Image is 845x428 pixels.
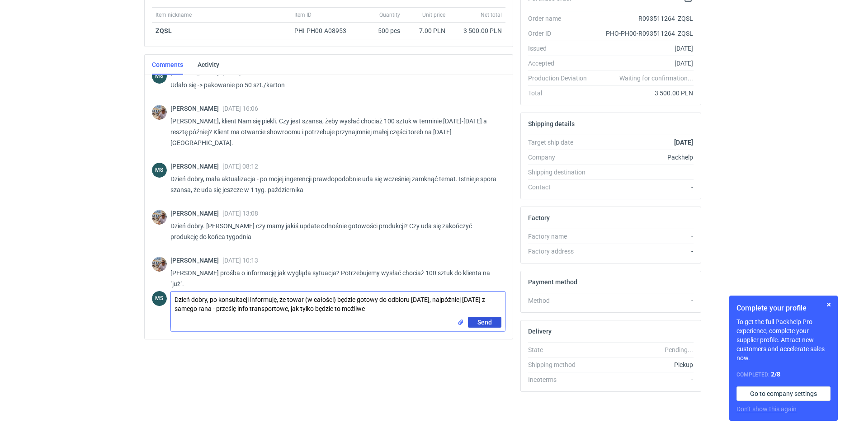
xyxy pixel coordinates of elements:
[294,26,355,35] div: PHI-PH00-A08953
[594,153,694,162] div: Packhelp
[594,232,694,241] div: -
[379,11,400,19] span: Quantity
[407,26,445,35] div: 7.00 PLN
[528,345,594,354] div: State
[736,303,831,314] h1: Complete your profile
[152,291,167,306] div: Michał Sokołowski
[528,296,594,305] div: Method
[198,55,219,75] a: Activity
[736,317,831,362] p: To get the full Packhelp Pro experience, complete your supplier profile. Attract new customers an...
[152,291,167,306] figcaption: MS
[528,247,594,256] div: Factory address
[170,174,498,195] p: Dzień dobry, mała aktualizacja - po mojej ingerencji prawdopodobnie uda się wcześniej zamknąć tem...
[528,232,594,241] div: Factory name
[422,11,445,19] span: Unit price
[594,44,694,53] div: [DATE]
[170,268,498,289] p: [PERSON_NAME] prośba o informację jak wygląda sytuacja? Potrzebujemy wysłać chociaż 100 sztuk do ...
[453,26,502,35] div: 3 500.00 PLN
[152,163,167,178] figcaption: MS
[222,257,258,264] span: [DATE] 10:13
[528,375,594,384] div: Incoterms
[528,360,594,369] div: Shipping method
[152,105,167,120] img: Michał Palasek
[528,59,594,68] div: Accepted
[170,221,498,242] p: Dzień dobry. [PERSON_NAME] czy mamy jakiś update odnośnie gotowości produkcji? Czy uda się zakońc...
[171,292,505,317] textarea: Dzień dobry, po konsultacji informuję, że towar (w całości) będzie gotowy do odbioru [DATE], najp...
[528,153,594,162] div: Company
[222,105,258,112] span: [DATE] 16:06
[152,257,167,272] img: Michał Palasek
[528,89,594,98] div: Total
[170,257,222,264] span: [PERSON_NAME]
[674,139,693,146] strong: [DATE]
[294,11,312,19] span: Item ID
[594,360,694,369] div: Pickup
[481,11,502,19] span: Net total
[594,89,694,98] div: 3 500.00 PLN
[528,278,577,286] h2: Payment method
[222,210,258,217] span: [DATE] 13:08
[594,14,694,23] div: R093511264_ZQSL
[771,371,780,378] strong: 2 / 8
[594,29,694,38] div: PHO-PH00-R093511264_ZQSL
[528,214,550,221] h2: Factory
[528,183,594,192] div: Contact
[594,183,694,192] div: -
[152,55,183,75] a: Comments
[222,163,258,170] span: [DATE] 08:12
[736,370,831,379] div: Completed:
[594,59,694,68] div: [DATE]
[152,210,167,225] img: Michał Palasek
[528,29,594,38] div: Order ID
[152,163,167,178] div: Michał Sokołowski
[477,319,492,325] span: Send
[528,44,594,53] div: Issued
[594,247,694,256] div: -
[170,105,222,112] span: [PERSON_NAME]
[619,74,693,83] em: Waiting for confirmation...
[528,14,594,23] div: Order name
[170,80,498,90] p: Udało się -> pakowanie po 50 szt./karton
[528,168,594,177] div: Shipping destination
[528,120,575,127] h2: Shipping details
[156,27,172,34] a: ZQSL
[359,23,404,39] div: 500 pcs
[528,328,552,335] h2: Delivery
[736,404,797,414] button: Don’t show this again
[528,138,594,147] div: Target ship date
[152,69,167,84] div: Michał Sokołowski
[823,299,834,310] button: Skip for now
[152,69,167,84] figcaption: MS
[594,296,694,305] div: -
[736,386,831,401] a: Go to company settings
[594,375,694,384] div: -
[468,317,501,328] button: Send
[528,74,594,83] div: Production Deviation
[170,116,498,148] p: [PERSON_NAME], klient Nam się piekli. Czy jest szansa, żeby wysłać chociaż 100 sztuk w terminie [...
[665,346,693,353] em: Pending...
[156,11,192,19] span: Item nickname
[170,210,222,217] span: [PERSON_NAME]
[170,163,222,170] span: [PERSON_NAME]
